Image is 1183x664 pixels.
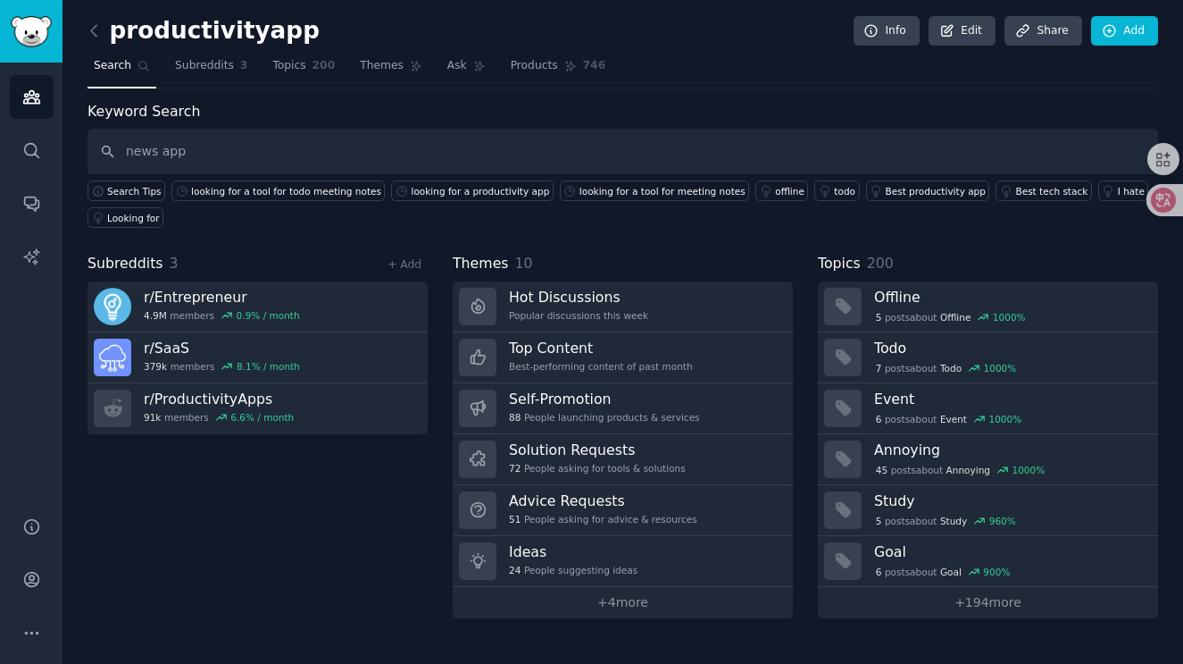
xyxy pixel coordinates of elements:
div: People asking for advice & resources [509,513,697,525]
div: members [144,309,300,322]
h3: r/ SaaS [144,339,300,357]
span: 5 [876,515,882,527]
div: 1000 % [1012,464,1045,476]
span: Annoying [946,464,990,476]
span: Search [94,58,131,74]
input: Keyword search in audience [87,129,1158,174]
img: SaaS [94,339,131,376]
span: 45 [876,464,887,476]
span: Goal [940,566,962,578]
div: People launching products & services [509,411,700,424]
span: Todo [940,362,962,374]
a: Themes [354,52,429,88]
div: looking for a productivity app [411,185,549,198]
a: looking for a tool for todo meeting notes [171,181,385,201]
a: Event6postsaboutEvent1000% [818,383,1158,434]
img: Entrepreneur [94,288,131,325]
div: 1000 % [989,413,1022,425]
a: r/SaaS379kmembers8.1% / month [87,332,428,383]
a: Add [1091,16,1158,46]
span: Themes [453,253,509,275]
a: Search [87,52,156,88]
div: members [144,411,294,424]
span: Topics [818,253,861,275]
span: Subreddits [175,58,234,74]
span: 91k [144,411,161,424]
a: looking for a tool for meeting notes [560,181,749,201]
span: Themes [360,58,404,74]
h3: r/ ProductivityApps [144,390,294,408]
span: Subreddits [87,253,163,275]
span: 379k [144,360,167,373]
span: 746 [583,58,606,74]
span: Products [511,58,558,74]
a: Looking for [87,207,163,228]
span: 24 [509,564,521,576]
div: Best-performing content of past month [509,360,693,373]
a: Best tech stack [996,181,1091,201]
h2: productivityapp [87,17,320,46]
a: Self-Promotion88People launching products & services [453,383,793,434]
img: GummySearch logo [11,16,52,47]
a: offline [755,181,808,201]
div: post s about [874,462,1046,478]
a: Best productivity app [866,181,990,201]
span: 88 [509,411,521,424]
div: 1000 % [993,311,1026,324]
h3: Advice Requests [509,492,697,510]
span: 6 [876,566,882,578]
h3: Hot Discussions [509,288,648,307]
a: Solution Requests72People asking for tools & solutions [453,434,793,485]
div: Looking for [107,212,160,224]
a: Info [854,16,920,46]
a: Todo7postsaboutTodo1000% [818,332,1158,383]
span: 200 [312,58,336,74]
span: Ask [447,58,467,74]
h3: Ideas [509,542,637,561]
span: 3 [240,58,248,74]
span: Event [940,413,967,425]
a: r/Entrepreneur4.9Mmembers0.9% / month [87,282,428,332]
a: Annoying45postsaboutAnnoying1000% [818,434,1158,485]
h3: Top Content [509,339,693,357]
div: Popular discussions this week [509,309,648,322]
h3: Study [874,492,1146,510]
span: 3 [170,255,179,272]
div: 900 % [983,566,1010,578]
div: post s about [874,564,1012,580]
div: 1000 % [984,362,1017,374]
div: I hate [1118,185,1145,198]
div: members [144,360,300,373]
div: Best tech stack [1015,185,1087,198]
div: 6.6 % / month [230,411,294,424]
div: post s about [874,309,1027,325]
div: post s about [874,513,1018,529]
span: 10 [515,255,533,272]
span: Study [940,515,967,527]
a: +4more [453,587,793,618]
a: looking for a productivity app [391,181,553,201]
h3: Annoying [874,441,1146,459]
div: Best productivity app [886,185,986,198]
a: Advice Requests51People asking for advice & resources [453,485,793,536]
div: People suggesting ideas [509,564,637,576]
div: todo [834,185,855,198]
a: Ideas24People suggesting ideas [453,536,793,587]
div: looking for a tool for meeting notes [579,185,746,198]
a: Subreddits3 [169,52,254,88]
a: I hate [1098,181,1149,201]
div: 0.9 % / month [237,309,300,322]
span: Search Tips [107,185,162,198]
span: 51 [509,513,521,525]
h3: Offline [874,288,1146,307]
a: Hot DiscussionsPopular discussions this week [453,282,793,332]
span: 4.9M [144,309,167,322]
label: Keyword Search [87,103,200,120]
span: Topics [272,58,305,74]
h3: Event [874,390,1146,408]
a: Ask [441,52,492,88]
span: 7 [876,362,882,374]
h3: Solution Requests [509,441,686,459]
div: looking for a tool for todo meeting notes [191,185,381,198]
button: Search Tips [87,181,165,201]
